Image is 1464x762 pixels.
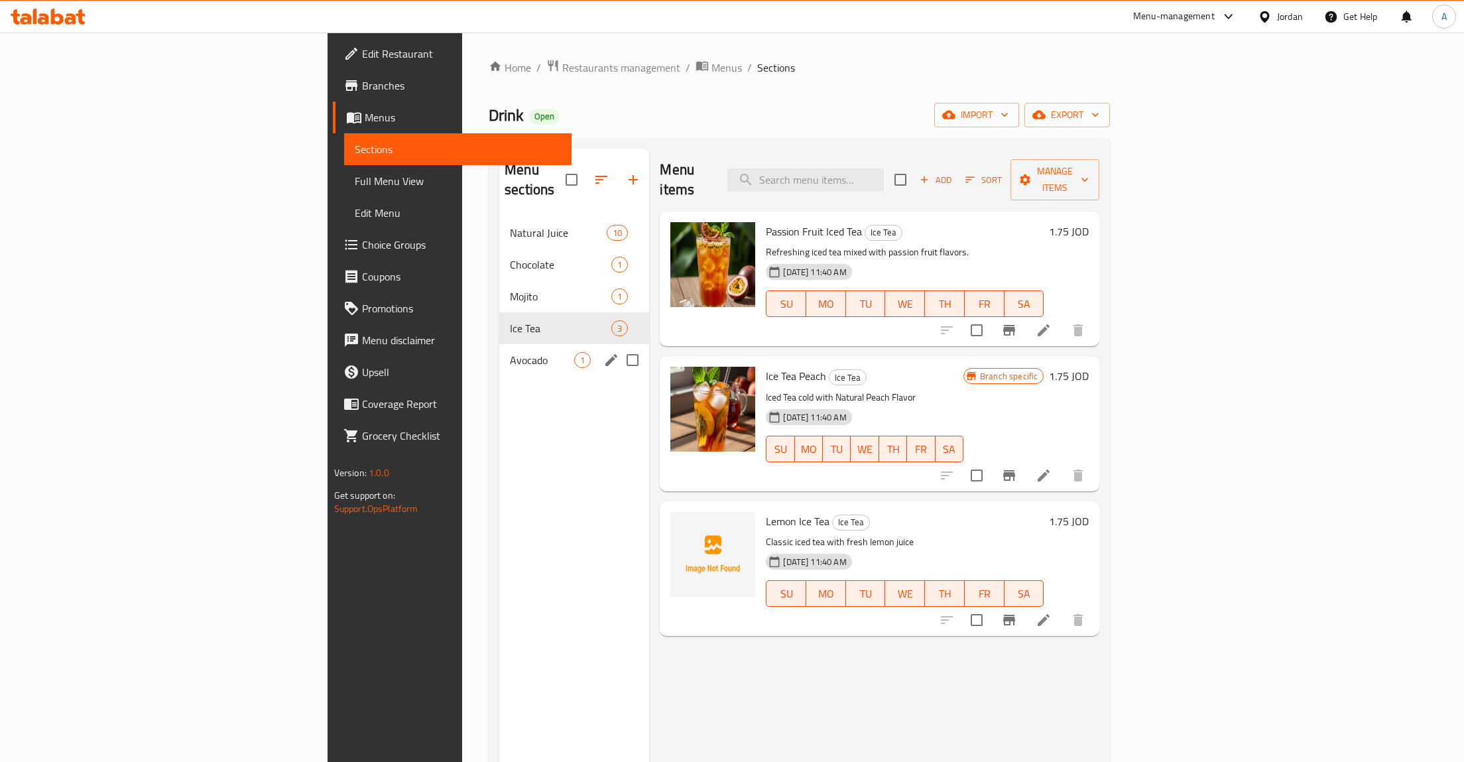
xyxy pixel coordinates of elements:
button: FR [907,436,935,462]
button: Add [914,170,957,190]
button: Manage items [1010,159,1099,200]
a: Coupons [333,261,572,292]
span: SU [772,294,801,314]
span: Select all sections [558,166,585,194]
span: WE [890,584,920,603]
p: Classic iced tea with fresh lemon juice [766,534,1044,550]
span: TU [851,294,881,314]
button: SU [766,290,806,317]
button: WE [885,580,925,607]
button: export [1024,103,1110,127]
span: Version: [334,464,367,481]
span: Add item [914,170,957,190]
span: Full Menu View [355,173,562,189]
span: Ice Tea Peach [766,366,826,386]
span: MO [812,294,841,314]
span: Branch specific [975,370,1043,383]
span: 1 [575,354,590,367]
div: Chocolate1 [499,249,649,281]
div: Ice Tea [829,369,867,385]
button: SU [766,436,794,462]
p: Iced Tea cold with Natural Peach Flavor [766,389,963,406]
img: Lemon Ice Tea [670,512,755,597]
span: Sections [757,60,795,76]
a: Grocery Checklist [333,420,572,452]
li: / [686,60,690,76]
span: Coupons [362,269,562,285]
span: Ice Tea [865,225,902,240]
h6: 1.75 JOD [1049,512,1089,531]
h6: 1.75 JOD [1049,367,1089,385]
button: TH [925,290,965,317]
a: Edit menu item [1036,322,1052,338]
div: Natural Juice10 [499,217,649,249]
div: Menu-management [1133,9,1215,25]
button: TU [846,580,886,607]
span: SA [941,440,958,459]
button: Branch-specific-item [993,460,1025,491]
span: Passion Fruit Iced Tea [766,222,862,241]
nav: Menu sections [499,212,649,381]
span: Coverage Report [362,396,562,412]
span: TU [828,440,845,459]
nav: breadcrumb [489,59,1110,76]
button: TU [846,290,886,317]
div: items [607,225,628,241]
span: Ice Tea [833,515,869,530]
div: items [574,352,591,368]
button: delete [1062,460,1094,491]
a: Edit menu item [1036,468,1052,483]
a: Restaurants management [546,59,680,76]
span: Choice Groups [362,237,562,253]
span: 1 [612,290,627,303]
a: Edit menu item [1036,612,1052,628]
span: Edit Menu [355,205,562,221]
span: Manage items [1021,163,1089,196]
button: edit [601,350,621,370]
span: Get support on: [334,487,395,504]
a: Edit Restaurant [333,38,572,70]
span: Avocado [510,352,574,368]
span: Ice Tea [510,320,611,336]
span: Select section [886,166,914,194]
div: Avocado1edit [499,344,649,376]
a: Support.OpsPlatform [334,500,418,517]
a: Sections [344,133,572,165]
span: Sort items [957,170,1010,190]
div: Mojito1 [499,281,649,312]
button: Branch-specific-item [993,604,1025,636]
div: Jordan [1277,9,1303,24]
span: Branches [362,78,562,94]
span: Select to update [963,316,991,344]
span: 1.0.0 [369,464,389,481]
button: delete [1062,314,1094,346]
span: Sort sections [585,164,617,196]
span: Restaurants management [562,60,680,76]
span: A [1441,9,1447,24]
div: Mojito [510,288,611,304]
span: Select to update [963,606,991,634]
span: Menu disclaimer [362,332,562,348]
span: Promotions [362,300,562,316]
span: WE [856,440,873,459]
button: WE [851,436,879,462]
button: MO [806,580,846,607]
span: Sections [355,141,562,157]
span: Sort [965,172,1002,188]
span: SA [1010,294,1039,314]
button: FR [965,580,1005,607]
div: items [611,320,628,336]
span: MO [812,584,841,603]
span: Edit Restaurant [362,46,562,62]
a: Upsell [333,356,572,388]
span: SA [1010,584,1039,603]
span: Add [918,172,953,188]
h2: Menu items [660,160,711,200]
img: Ice Tea Peach [670,367,755,452]
span: FR [970,294,999,314]
button: MO [806,290,846,317]
span: Chocolate [510,257,611,273]
button: Add section [617,164,649,196]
